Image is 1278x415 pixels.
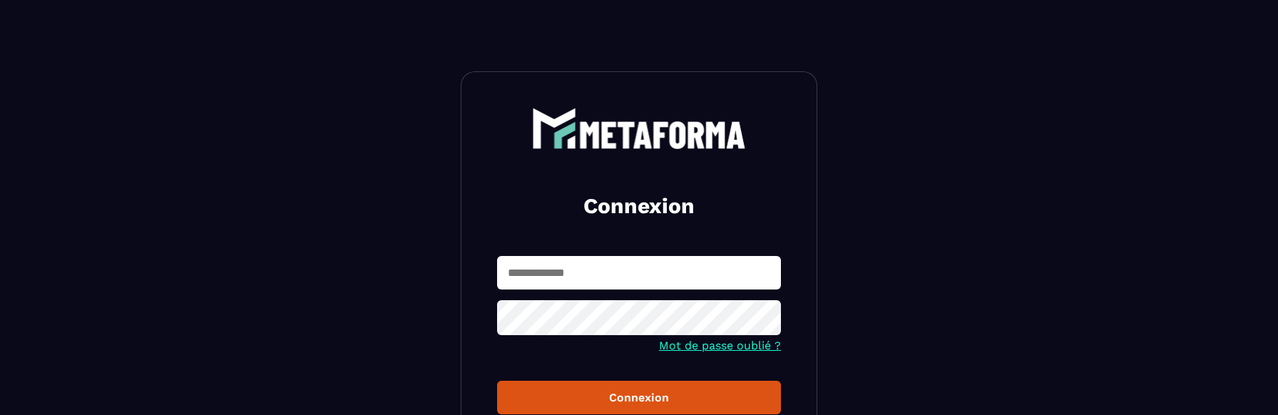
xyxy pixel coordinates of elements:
[497,381,781,414] button: Connexion
[659,339,781,352] a: Mot de passe oublié ?
[508,391,770,404] div: Connexion
[497,108,781,149] a: logo
[532,108,746,149] img: logo
[514,192,764,220] h2: Connexion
